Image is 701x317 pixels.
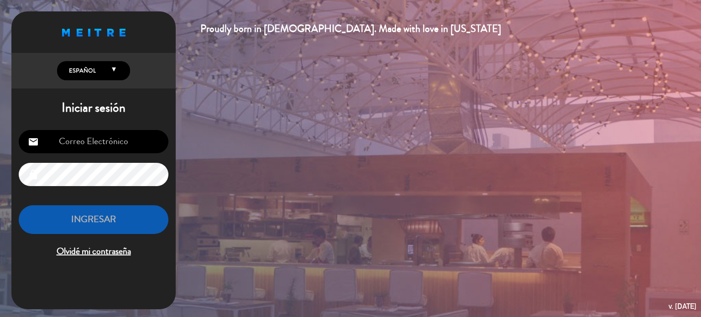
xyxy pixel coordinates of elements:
i: lock [28,169,39,180]
button: INGRESAR [19,205,168,234]
input: Correo Electrónico [19,130,168,153]
span: Español [67,66,96,75]
h1: Iniciar sesión [11,100,176,116]
div: v. [DATE] [669,300,696,312]
i: email [28,136,39,147]
span: Olvidé mi contraseña [19,244,168,259]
